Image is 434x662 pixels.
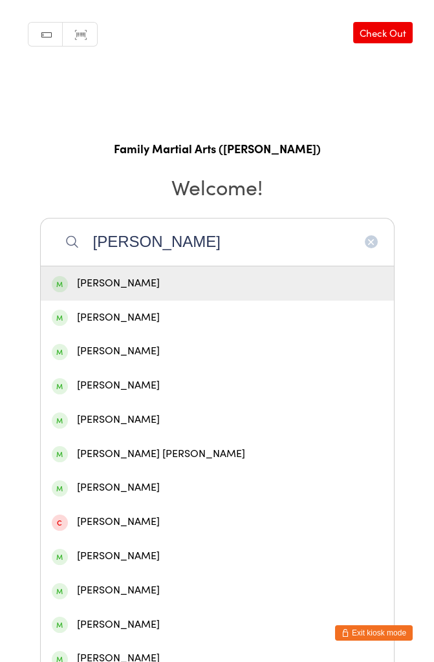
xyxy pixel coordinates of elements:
[52,411,383,429] div: [PERSON_NAME]
[52,377,383,394] div: [PERSON_NAME]
[52,479,383,496] div: [PERSON_NAME]
[52,513,383,531] div: [PERSON_NAME]
[40,218,395,266] input: Search
[353,22,413,43] a: Check Out
[52,309,383,326] div: [PERSON_NAME]
[52,548,383,565] div: [PERSON_NAME]
[52,343,383,360] div: [PERSON_NAME]
[335,625,413,641] button: Exit kiosk mode
[13,140,421,156] h1: Family Martial Arts ([PERSON_NAME])
[52,582,383,599] div: [PERSON_NAME]
[52,616,383,634] div: [PERSON_NAME]
[52,275,383,292] div: [PERSON_NAME]
[13,172,421,201] h2: Welcome!
[52,445,383,463] div: [PERSON_NAME] [PERSON_NAME]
